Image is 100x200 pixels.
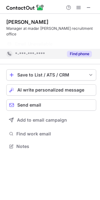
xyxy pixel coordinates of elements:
div: Manager at madar [PERSON_NAME] recruitment office [6,26,96,37]
span: AI write personalized message [17,87,84,92]
span: Add to email campaign [17,118,67,123]
button: Send email [6,99,96,111]
span: Email Unavailable [15,41,53,47]
span: Notes [16,144,94,149]
button: Reveal Button [67,51,92,57]
button: Find work email [6,129,96,138]
button: save-profile-one-click [6,69,96,81]
button: AI write personalized message [6,84,96,96]
span: Send email [17,103,41,108]
div: Save to List / ATS / CRM [17,72,85,77]
div: [PERSON_NAME] [6,19,48,25]
span: Find work email [16,131,94,137]
button: Notes [6,142,96,151]
img: ContactOut v5.3.10 [6,4,44,11]
button: Add to email campaign [6,114,96,126]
